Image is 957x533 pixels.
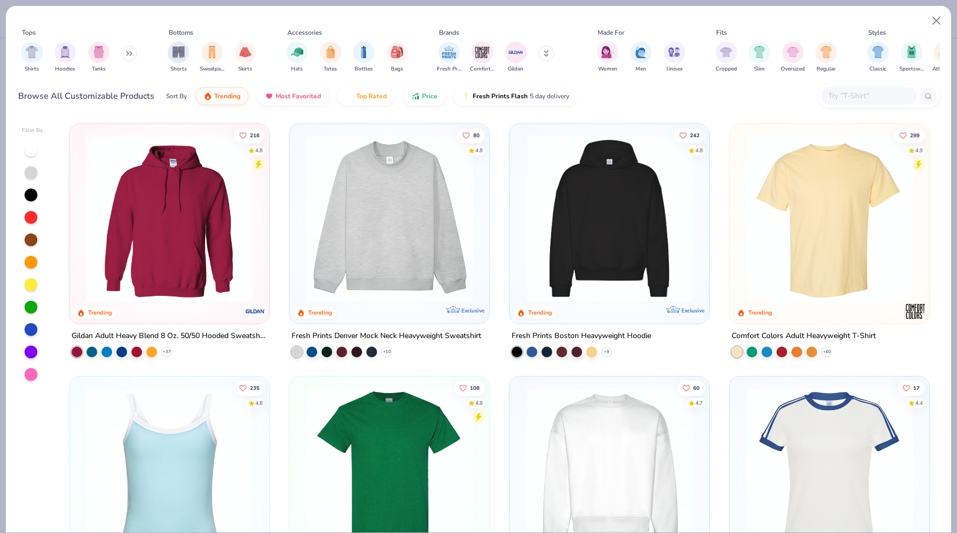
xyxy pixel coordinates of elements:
[904,301,925,322] img: Comfort Colors logo
[387,42,408,73] div: filter for Bags
[899,65,924,73] span: Sportswear
[505,42,527,73] div: filter for Gildan
[239,46,252,58] img: Skirts Image
[238,65,252,73] span: Skirts
[754,46,765,58] img: Slim Image
[22,127,43,135] div: Filter By
[80,135,258,302] img: 01756b78-01f6-4cc6-8d8a-3c30c1a0c8ac
[915,399,923,407] div: 4.4
[168,42,189,73] div: filter for Shorts
[470,385,480,390] span: 108
[475,399,483,407] div: 4.8
[391,46,403,58] img: Bags Image
[827,90,909,102] input: Try "T-Shirt"
[18,90,154,103] div: Browse All Customizable Products
[358,46,370,58] img: Bottles Image
[300,135,478,302] img: f5d85501-0dbb-4ee4-b115-c08fa3845d83
[749,42,770,73] button: filter button
[234,42,256,73] div: filter for Skirts
[474,44,490,60] img: Comfort Colors Image
[695,146,703,154] div: 4.8
[815,42,837,73] div: filter for Regular
[690,132,700,138] span: 242
[338,87,395,105] button: Top Rated
[781,42,805,73] div: filter for Oversized
[353,42,374,73] button: filter button
[291,46,303,58] img: Hats Image
[383,349,391,355] span: + 10
[872,46,884,58] img: Classic Image
[749,42,770,73] div: filter for Slim
[932,65,957,73] span: Athleisure
[716,42,737,73] button: filter button
[391,65,403,73] span: Bags
[163,349,171,355] span: + 37
[927,11,947,31] button: Close
[932,42,957,73] div: filter for Athleisure
[635,46,647,58] img: Men Image
[437,42,461,73] div: filter for Fresh Prints
[92,65,106,73] span: Tanks
[245,301,266,322] img: Gildan logo
[470,42,495,73] div: filter for Comfort Colors
[88,42,109,73] div: filter for Tanks
[664,42,685,73] button: filter button
[508,44,524,60] img: Gildan Image
[693,385,700,390] span: 60
[787,46,799,58] img: Oversized Image
[598,65,617,73] span: Women
[54,42,76,73] div: filter for Hoodies
[740,135,919,302] img: 029b8af0-80e6-406f-9fdc-fdf898547912
[512,330,651,343] div: Fresh Prints Boston Heavyweight Hoodie
[505,42,527,73] button: filter button
[461,307,484,314] span: Exclusive
[169,28,193,37] div: Bottoms
[630,42,652,73] button: filter button
[899,42,924,73] button: filter button
[454,380,485,395] button: Like
[21,42,43,73] div: filter for Shirts
[320,42,341,73] div: filter for Totes
[732,330,876,343] div: Comfort Colors Adult Heavyweight T-Shirt
[716,65,737,73] span: Cropped
[520,135,699,302] img: 91acfc32-fd48-4d6b-bdad-a4c1a30ac3fc
[604,349,609,355] span: + 9
[55,65,75,73] span: Hoodies
[716,42,737,73] div: filter for Cropped
[695,399,703,407] div: 4.7
[899,42,924,73] div: filter for Sportswear
[781,65,805,73] span: Oversized
[910,132,920,138] span: 299
[325,46,336,58] img: Totes Image
[286,42,308,73] div: filter for Hats
[356,92,387,100] span: Top Rated
[250,132,260,138] span: 216
[674,128,705,143] button: Like
[636,65,646,73] span: Men
[894,128,925,143] button: Like
[754,65,765,73] span: Slim
[257,87,329,105] button: Most Favorited
[441,44,457,60] img: Fresh Prints Image
[21,42,43,73] button: filter button
[508,65,523,73] span: Gildan
[457,128,485,143] button: Like
[234,128,265,143] button: Like
[681,307,704,314] span: Exclusive
[913,385,920,390] span: 17
[200,65,224,73] span: Sweatpants
[26,46,38,58] img: Shirts Image
[422,92,437,100] span: Price
[677,380,705,395] button: Like
[868,28,886,37] div: Styles
[932,42,957,73] button: filter button
[324,65,337,73] span: Totes
[25,65,39,73] span: Shirts
[664,42,685,73] div: filter for Unisex
[454,87,577,105] button: Fresh Prints Flash5 day delivery
[439,28,459,37] div: Brands
[822,349,830,355] span: + 60
[716,28,727,37] div: Fits
[478,135,657,302] img: a90f7c54-8796-4cb2-9d6e-4e9644cfe0fe
[473,132,480,138] span: 80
